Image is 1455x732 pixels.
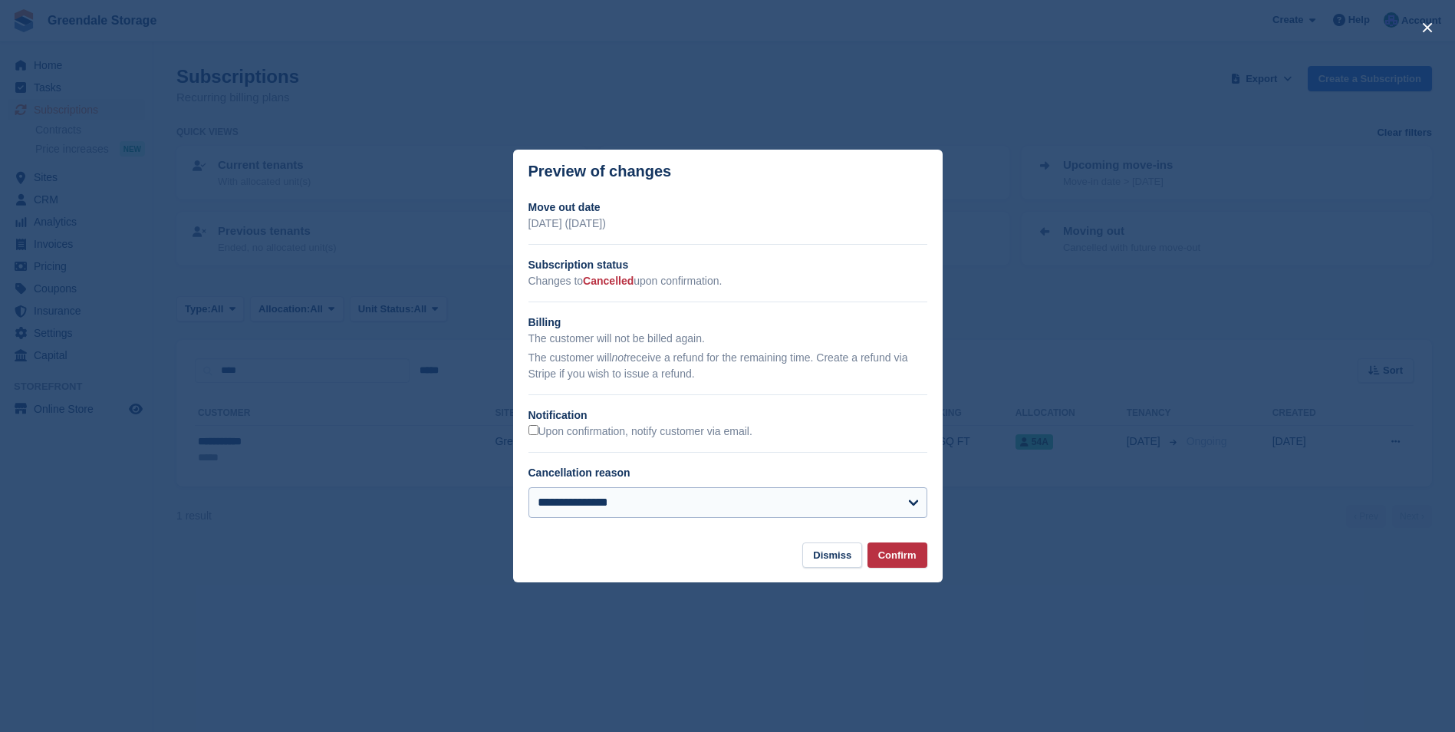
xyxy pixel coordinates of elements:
[528,425,752,439] label: Upon confirmation, notify customer via email.
[611,351,626,364] em: not
[867,542,927,568] button: Confirm
[528,315,927,331] h2: Billing
[583,275,634,287] span: Cancelled
[528,199,927,216] h2: Move out date
[528,407,927,424] h2: Notification
[528,163,672,180] p: Preview of changes
[528,273,927,289] p: Changes to upon confirmation.
[528,216,927,232] p: [DATE] ([DATE])
[528,350,927,382] p: The customer will receive a refund for the remaining time. Create a refund via Stripe if you wish...
[528,331,927,347] p: The customer will not be billed again.
[528,467,630,479] label: Cancellation reason
[1415,15,1440,40] button: close
[528,257,927,273] h2: Subscription status
[802,542,862,568] button: Dismiss
[528,425,538,435] input: Upon confirmation, notify customer via email.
